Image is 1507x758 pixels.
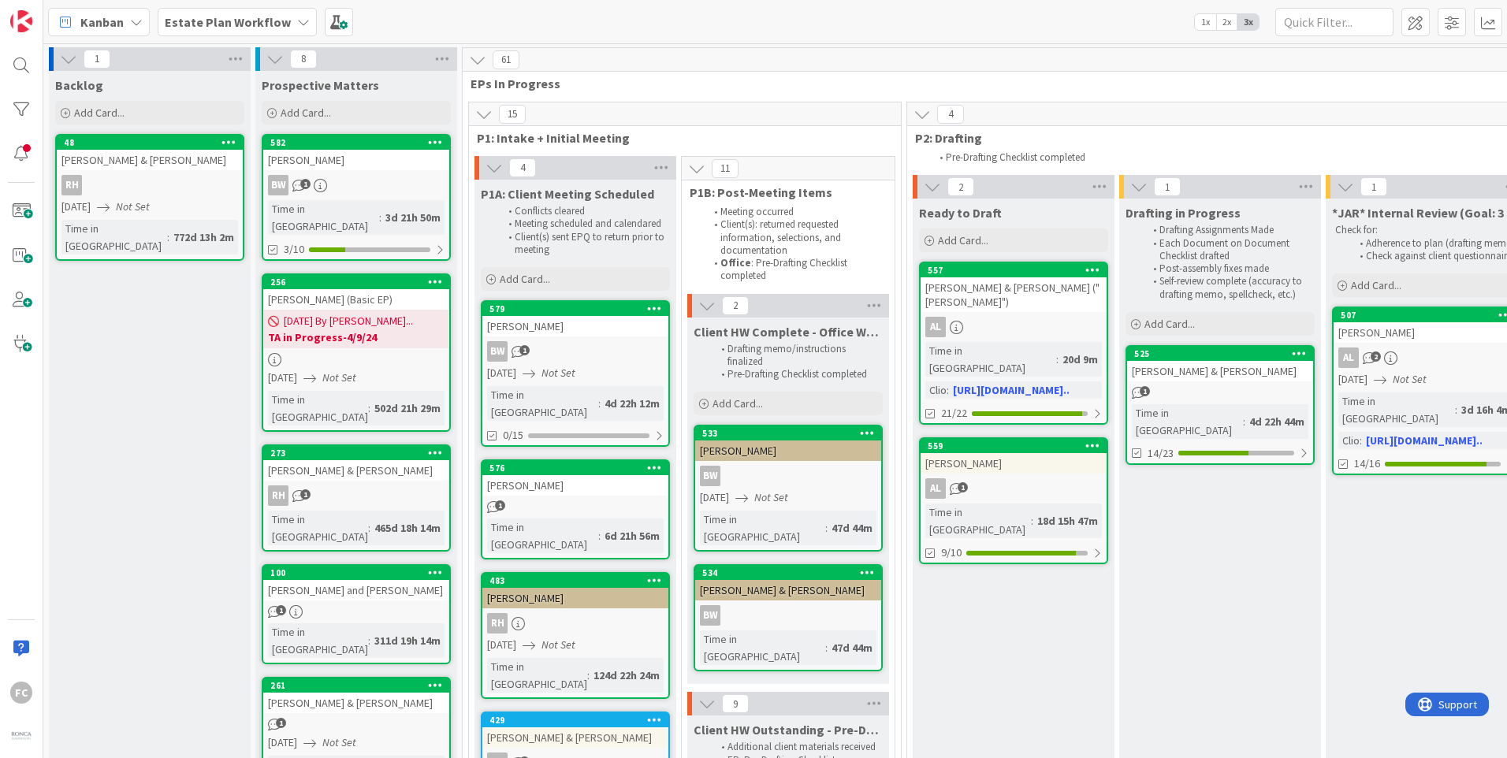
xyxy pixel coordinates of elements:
[370,519,445,537] div: 465d 18h 14m
[263,275,449,289] div: 256
[165,14,291,30] b: Estate Plan Workflow
[921,317,1107,337] div: AL
[938,233,988,247] span: Add Card...
[116,199,150,214] i: Not Set
[1338,392,1455,427] div: Time in [GEOGRAPHIC_DATA]
[61,220,167,255] div: Time in [GEOGRAPHIC_DATA]
[482,341,668,362] div: BW
[925,503,1031,538] div: Time in [GEOGRAPHIC_DATA]
[825,639,828,656] span: :
[482,713,668,727] div: 429
[700,511,825,545] div: Time in [GEOGRAPHIC_DATA]
[268,329,445,345] b: TA in Progress-4/9/24
[482,316,668,336] div: [PERSON_NAME]
[1144,237,1312,263] li: Each Document on Document Checklist drafted
[370,399,445,417] div: 502d 21h 29m
[695,566,881,600] div: 534[PERSON_NAME] & [PERSON_NAME]
[947,381,949,399] span: :
[268,623,368,658] div: Time in [GEOGRAPHIC_DATA]
[487,386,598,421] div: Time in [GEOGRAPHIC_DATA]
[263,460,449,481] div: [PERSON_NAME] & [PERSON_NAME]
[262,564,451,664] a: 100[PERSON_NAME] and [PERSON_NAME]Time in [GEOGRAPHIC_DATA]:311d 19h 14m
[482,588,668,608] div: [PERSON_NAME]
[713,741,880,753] li: Additional client materials received
[263,566,449,580] div: 100
[57,136,243,150] div: 48
[57,175,243,195] div: RH
[368,399,370,417] span: :
[700,489,729,506] span: [DATE]
[276,605,286,615] span: 1
[694,425,883,552] a: 533[PERSON_NAME]BW[DATE]Not SetTime in [GEOGRAPHIC_DATA]:47d 44m
[601,395,664,412] div: 4d 22h 12m
[263,446,449,481] div: 273[PERSON_NAME] & [PERSON_NAME]
[270,277,449,288] div: 256
[290,50,317,69] span: 8
[925,478,946,499] div: AL
[519,345,530,355] span: 1
[263,485,449,506] div: RH
[284,241,304,258] span: 3/10
[541,366,575,380] i: Not Set
[493,50,519,69] span: 61
[500,231,668,257] li: Client(s) sent EPQ to return prior to meeting
[694,722,883,738] span: Client HW Outstanding - Pre-Drafting Checklist
[1360,432,1362,449] span: :
[921,263,1107,277] div: 557
[598,395,601,412] span: :
[1056,351,1059,368] span: :
[495,500,505,511] span: 1
[722,694,749,713] span: 9
[10,726,32,748] img: avatar
[481,300,670,447] a: 579[PERSON_NAME]BW[DATE]Not SetTime in [GEOGRAPHIC_DATA]:4d 22h 12m0/15
[482,461,668,475] div: 576
[1354,455,1380,472] span: 14/16
[57,150,243,170] div: [PERSON_NAME] & [PERSON_NAME]
[270,137,449,148] div: 582
[489,463,668,474] div: 576
[1127,361,1313,381] div: [PERSON_NAME] & [PERSON_NAME]
[1455,401,1457,418] span: :
[1366,433,1483,448] a: [URL][DOMAIN_NAME]..
[482,574,668,608] div: 483[PERSON_NAME]
[477,130,881,146] span: P1: Intake + Initial Meeting
[598,527,601,544] span: :
[921,453,1107,474] div: [PERSON_NAME]
[1144,224,1312,236] li: Drafting Assignments Made
[700,466,720,486] div: BW
[941,405,967,422] span: 21/22
[1033,512,1102,529] div: 18d 15h 47m
[828,639,876,656] div: 47d 44m
[379,209,381,226] span: :
[500,272,550,286] span: Add Card...
[921,439,1107,474] div: 559[PERSON_NAME]
[10,10,32,32] img: Visit kanbanzone.com
[694,324,883,340] span: Client HW Complete - Office Work
[268,485,288,506] div: RH
[482,461,668,496] div: 576[PERSON_NAME]
[705,257,876,283] li: : Pre-Drafting Checklist completed
[368,632,370,649] span: :
[587,667,590,684] span: :
[84,50,110,69] span: 1
[489,303,668,314] div: 579
[1195,14,1216,30] span: 1x
[322,735,356,749] i: Not Set
[1154,177,1181,196] span: 1
[695,580,881,600] div: [PERSON_NAME] & [PERSON_NAME]
[921,439,1107,453] div: 559
[705,206,876,218] li: Meeting occurred
[1216,14,1237,30] span: 2x
[262,273,451,432] a: 256[PERSON_NAME] (Basic EP)[DATE] By [PERSON_NAME]...TA in Progress-4/9/24[DATE]Not SetTime in [G...
[61,175,82,195] div: RH
[262,134,451,261] a: 582[PERSON_NAME]BWTime in [GEOGRAPHIC_DATA]:3d 21h 50m3/10
[489,575,668,586] div: 483
[713,343,880,369] li: Drafting memo/instructions finalized
[263,136,449,150] div: 582
[481,459,670,559] a: 576[PERSON_NAME]Time in [GEOGRAPHIC_DATA]:6d 21h 56m
[1127,347,1313,381] div: 525[PERSON_NAME] & [PERSON_NAME]
[919,205,1002,221] span: Ready to Draft
[263,678,449,693] div: 261
[921,263,1107,312] div: 557[PERSON_NAME] & [PERSON_NAME] ("[PERSON_NAME]")
[1126,205,1241,221] span: Drafting in Progress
